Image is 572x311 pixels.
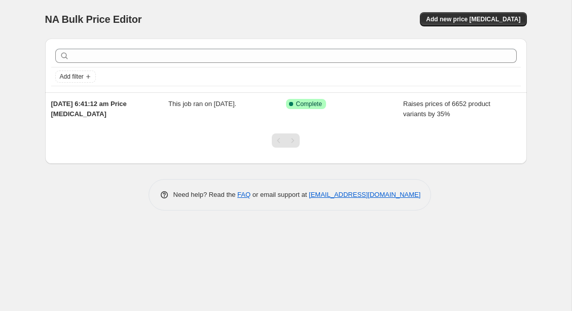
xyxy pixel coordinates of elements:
[420,12,526,26] button: Add new price [MEDICAL_DATA]
[426,15,520,23] span: Add new price [MEDICAL_DATA]
[309,191,420,198] a: [EMAIL_ADDRESS][DOMAIN_NAME]
[173,191,238,198] span: Need help? Read the
[45,14,142,25] span: NA Bulk Price Editor
[51,100,127,118] span: [DATE] 6:41:12 am Price [MEDICAL_DATA]
[272,133,300,148] nav: Pagination
[168,100,236,108] span: This job ran on [DATE].
[237,191,251,198] a: FAQ
[403,100,490,118] span: Raises prices of 6652 product variants by 35%
[55,71,96,83] button: Add filter
[251,191,309,198] span: or email support at
[296,100,322,108] span: Complete
[60,73,84,81] span: Add filter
